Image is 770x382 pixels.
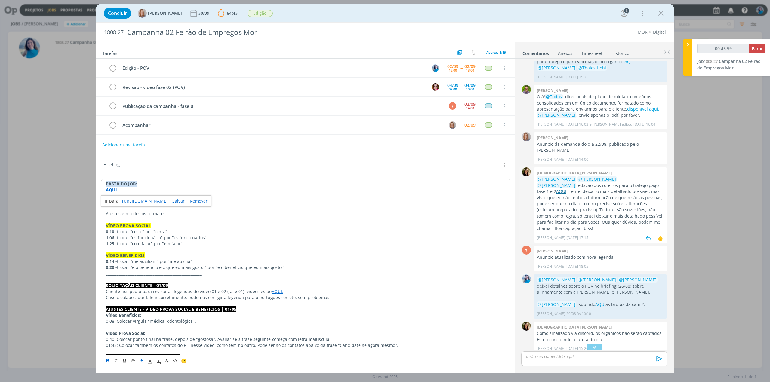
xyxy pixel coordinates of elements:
span: @[PERSON_NAME] [538,277,575,283]
p: [PERSON_NAME] [537,264,565,269]
strong: _____________________________________________________ [106,270,202,276]
p: trocar "me auxiliam" por "me auxilia" [106,258,505,264]
span: @Todos [546,94,562,99]
div: 1 [655,235,657,241]
span: Campanha 02 Feirão de Empregos Mor [697,58,761,71]
img: E [522,274,531,283]
span: [DATE] 16:03 [566,122,588,127]
div: 04/09 [464,83,476,87]
span: Abertas 4/19 [486,50,506,55]
b: [DEMOGRAPHIC_DATA][PERSON_NAME] [537,170,612,176]
div: Edição - POV [120,64,426,72]
div: dialog [96,4,674,373]
span: Briefing [103,161,120,169]
span: @[PERSON_NAME] [578,176,616,182]
span: [DATE] 18:05 [566,264,588,269]
button: Adicionar uma tarefa [102,139,145,150]
a: AQUI [556,188,566,194]
a: Comentários [522,48,549,57]
b: [PERSON_NAME] [537,248,568,254]
div: 13:00 [449,69,457,72]
a: Job1808.27Campanha 02 Feirão de Empregos Mor [697,58,761,71]
span: 1808.27 [104,29,124,36]
div: Campanha 02 Feirão de Empregos Mor [125,25,429,40]
div: 02/09 [464,123,476,127]
strong: SOLICITAÇÃO CLIENTE - 01/09 [106,283,168,288]
a: AQUI [595,301,605,307]
span: Tarefas [102,49,117,56]
img: A [522,132,531,141]
strong: AJUSTES CLIENTE - VÍDEO PROVA SOCIAL E BENEFÍCIOS | 01/09 [106,306,236,312]
span: @[PERSON_NAME] [538,301,575,307]
p: trocar "os funcionário" por "os funcionários" [106,235,505,241]
span: Concluir [108,11,127,16]
div: 18:00 [466,69,474,72]
a: MOR [638,29,648,35]
p: [PERSON_NAME] [537,157,565,162]
button: 64:43 [216,8,239,18]
div: Revisão - vídeo fase 02 (POV) [120,84,426,91]
strong: Vídeo Benefícios: [106,312,141,318]
p: [PERSON_NAME] [537,75,565,80]
img: A [449,121,456,129]
p: , deixei detalhes sobre o POV no briefing (26/08) sobre alinhamento com a [PERSON_NAME] e [PERSON... [537,277,664,295]
span: @[PERSON_NAME] [578,277,616,283]
button: Y [448,102,457,111]
span: [PERSON_NAME] [148,11,182,15]
span: @Thales Hohl [578,65,606,71]
img: T [522,85,531,94]
button: A [448,121,457,130]
span: @[PERSON_NAME] [538,65,575,71]
a: Histórico [611,48,630,57]
strong: 0:20 - [106,264,117,270]
p: Olá! , direcionais de plano de mídia + conteúdos consolidados em um único documento, formatado co... [537,94,664,118]
div: 02/09 [464,102,476,106]
button: 🙂 [180,357,188,365]
p: 0:08: Colocar vírgula "médica, odontológica". [106,318,505,324]
p: [PERSON_NAME] [537,235,565,240]
p: trocar "com falar" por "em falar" [106,241,505,247]
p: Ajustes em todos os formatos: [106,211,505,217]
p: Anúncio atualizado com nova legenda [537,254,664,260]
div: 02/09 [464,64,476,69]
a: AQUI [106,187,117,193]
strong: AJUSTES VÍDEO 01 - FASE 01 | 29/08 [106,354,180,360]
p: trocar "certo" por "certa" [106,229,505,235]
div: Acompanhar [120,121,443,129]
button: Parar [749,44,765,53]
span: 26/08 às 10:10 [566,311,591,316]
b: [DEMOGRAPHIC_DATA][PERSON_NAME] [537,324,612,330]
span: Parar [752,46,763,51]
span: -- [460,66,462,70]
span: @[PERSON_NAME] [538,182,575,188]
p: 0:40: Colocar ponto final na frase, depois de "gostosa". Avaliar se a frase seguinte começa com l... [106,336,505,342]
a: Digital [653,29,666,35]
p: Caso o colaborador fale incorretamente, podemos corrigir a legenda para o português correto, sem ... [106,295,505,301]
div: 02/09 [447,64,458,69]
b: [PERSON_NAME] [537,135,568,140]
p: redação dos roteiros para o tráfego pago fase 1 e 2 . Tentei deixar o mais detalhado possível, ma... [537,176,664,231]
span: [DATE] 15:26 [566,346,588,351]
strong: PASTA DO JOB: [106,181,137,187]
img: B [432,83,439,91]
strong: 0:10 - [106,229,117,234]
button: Edição [247,10,273,17]
a: AQUI [624,59,635,64]
strong: Vídeo Prova Social: [106,330,145,336]
a: Timesheet [581,48,603,57]
a: disponível aqui. [627,106,659,112]
p: [PERSON_NAME] [537,346,565,351]
span: [DATE] 14:00 [566,157,588,162]
span: [DATE] 17:15 [566,235,588,240]
strong: VÍDEO BENEFÍCIOS [106,252,145,258]
b: [PERSON_NAME] [537,88,568,93]
p: trocar "é o benefício é o que eu mais gosto." por "é o benefício que eu mais gosto." [106,264,505,270]
div: Elisa Simon [657,234,663,242]
strong: VÍDEO PROVA SOCIAL [106,223,151,228]
img: E [432,64,439,72]
p: [PERSON_NAME] [537,311,565,316]
span: @[PERSON_NAME] [619,277,657,283]
span: 64:43 [227,10,238,16]
button: B [431,82,440,91]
